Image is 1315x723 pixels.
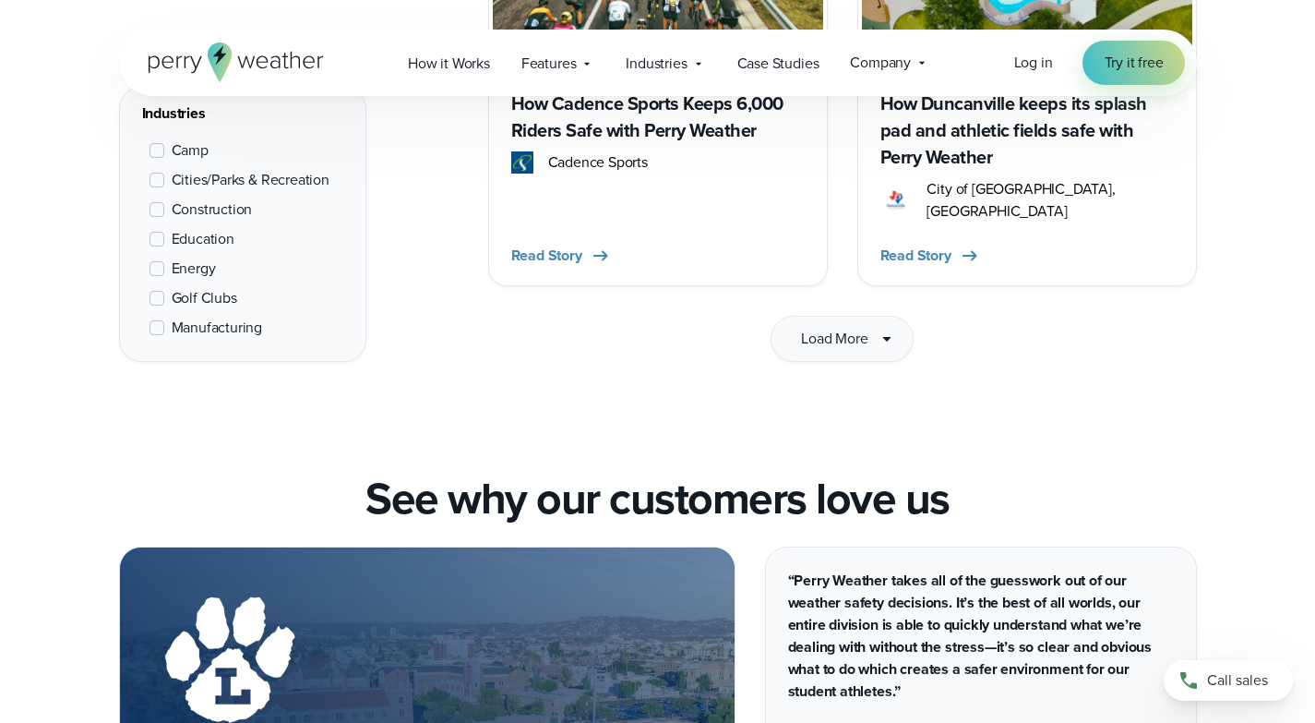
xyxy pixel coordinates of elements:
span: Log in [1014,52,1053,73]
span: Cadence Sports [548,151,648,174]
a: Log in [1014,52,1053,74]
img: City of Duncanville Logo [880,189,913,211]
span: City of [GEOGRAPHIC_DATA], [GEOGRAPHIC_DATA] [926,178,1173,223]
div: Industries [142,102,343,125]
span: Construction [172,199,253,221]
span: Read Story [880,245,951,267]
span: Call sales [1207,669,1268,692]
span: Manufacturing [172,317,263,339]
button: Read Story [880,245,981,267]
span: How it Works [408,53,490,75]
button: Read Story [511,245,612,267]
h2: See why our customers love us [365,473,950,524]
span: Load More [801,328,867,350]
h3: How Duncanville keeps its splash pad and athletic fields safe with Perry Weather [880,90,1174,171]
span: Try it free [1105,52,1164,74]
span: Education [172,228,234,250]
span: Golf Clubs [172,287,237,309]
a: How it Works [392,44,506,82]
span: Industries [626,53,687,75]
span: Company [850,52,911,74]
h3: How Cadence Sports Keeps 6,000 Riders Safe with Perry Weather [511,90,805,144]
img: cadence_sports_logo [511,151,533,174]
p: “Perry Weather takes all of the guesswork out of our weather safety decisions. It’s the best of a... [788,570,1174,703]
span: Cities/Parks & Recreation [172,169,329,191]
span: Case Studies [737,53,819,75]
span: Features [521,53,577,75]
span: Camp [172,139,209,162]
a: Case Studies [722,44,835,82]
a: Try it free [1082,41,1186,85]
button: Load More [771,316,913,362]
span: Read Story [511,245,582,267]
span: Energy [172,258,216,280]
a: Call sales [1164,660,1293,701]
